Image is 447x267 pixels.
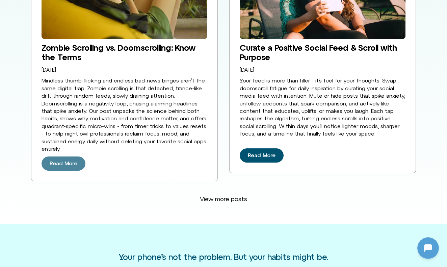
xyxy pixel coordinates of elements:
[42,67,56,73] a: [DATE]
[240,148,284,163] a: Read More
[417,237,439,259] iframe: Botpress
[200,195,247,203] span: View more posts
[50,161,77,167] span: Read More
[42,77,207,152] div: Mindless thumb-flicking and endless bad-news binges aren’t the same digital trap. Zombie scrollin...
[42,43,195,62] a: Zombie Scrolling vs. Doomscrolling: Know the Terms
[42,156,85,171] a: Read More
[192,191,255,207] a: View more posts
[240,43,397,62] a: Curate a Positive Social Feed & Scroll with Purpose
[240,67,254,73] a: [DATE]
[240,77,405,137] div: Your feed is more than filler - it’s fuel for your thoughts. Swap doomscroll fatigue for daily in...
[119,252,328,261] h3: Your phone’s not the problem. But your habits might be.
[248,152,275,159] span: Read More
